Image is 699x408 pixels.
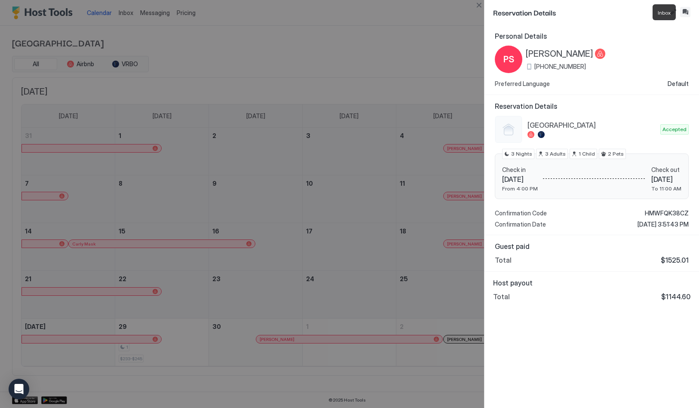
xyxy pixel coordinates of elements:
span: Check in [502,166,538,174]
div: Open Intercom Messenger [9,379,29,399]
span: Reservation Details [495,102,689,110]
span: From 4:00 PM [502,185,538,192]
span: HMWFQK38CZ [645,209,689,217]
button: Inbox [680,7,690,17]
span: Confirmation Date [495,221,546,228]
span: Inbox [658,9,671,16]
span: [DATE] [502,175,538,184]
span: [GEOGRAPHIC_DATA] [527,121,657,129]
span: Check out [651,166,681,174]
span: Guest paid [495,242,689,251]
span: $1144.60 [661,292,690,301]
span: Total [493,292,510,301]
span: Preferred Language [495,80,550,88]
span: 1 Child [579,150,595,158]
span: To 11:00 AM [651,185,681,192]
span: PS [503,53,514,66]
span: [PERSON_NAME] [526,49,593,59]
span: Total [495,256,512,264]
span: Personal Details [495,32,689,40]
span: Confirmation Code [495,209,547,217]
span: 3 Nights [511,150,532,158]
span: [DATE] 3:51:43 PM [638,221,689,228]
span: Host payout [493,279,690,287]
span: Accepted [662,126,687,133]
span: [DATE] [651,175,681,184]
span: [PHONE_NUMBER] [534,63,586,71]
span: 3 Adults [545,150,566,158]
span: Reservation Details [493,7,666,18]
span: 2 Pets [608,150,624,158]
span: $1525.01 [661,256,689,264]
span: Default [668,80,689,88]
